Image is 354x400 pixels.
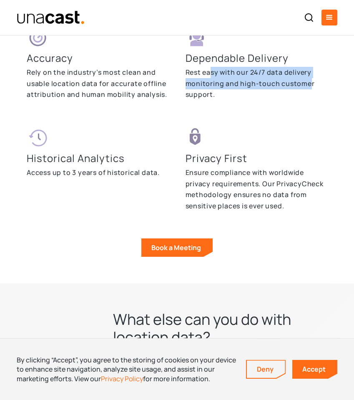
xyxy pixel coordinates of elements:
[27,167,160,178] p: Access up to 3 years of historical data.
[186,67,328,100] p: Rest easy with our 24/7 data delivery monitoring and high-touch customer support.
[292,360,337,379] a: Accept
[186,151,247,165] h3: Privacy First
[321,10,337,25] div: menu
[17,10,85,25] img: Unacast text logo
[304,13,314,23] img: Search icon
[101,374,143,383] a: Privacy Policy
[27,67,169,100] p: Rely on the industry’s most clean and usable location data for accurate offline attribution and h...
[186,167,328,212] p: Ensure compliance with worldwide privacy requirements. Our PrivacyCheck methodology ensures no da...
[113,310,337,346] h2: What else can you do with location data?
[17,10,85,25] a: home
[27,151,125,165] h3: Historical Analytics
[27,51,73,65] h3: Accuracy
[186,51,289,65] h3: Dependable Delivery
[17,355,238,383] div: By clicking “Accept”, you agree to the storing of cookies on your device to enhance site navigati...
[141,238,213,257] a: Book a Meeting
[247,360,285,378] a: Deny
